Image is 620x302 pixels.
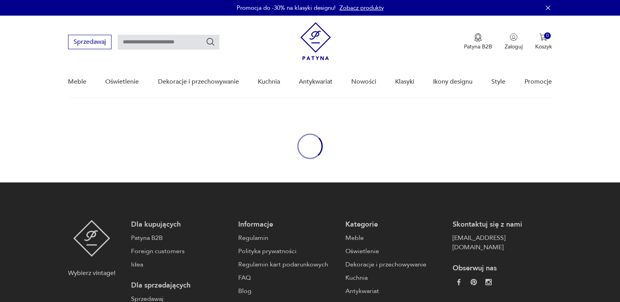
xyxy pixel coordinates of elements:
img: c2fd9cf7f39615d9d6839a72ae8e59e5.webp [485,279,492,285]
img: Patyna - sklep z meblami i dekoracjami vintage [300,22,331,60]
a: Promocje [525,67,552,97]
a: Polityka prywatności [238,247,338,256]
p: Dla sprzedających [131,281,230,290]
a: [EMAIL_ADDRESS][DOMAIN_NAME] [453,233,552,252]
a: Kuchnia [258,67,280,97]
a: Regulamin [238,233,338,243]
a: Klasyki [395,67,414,97]
p: Skontaktuj się z nami [453,220,552,229]
a: Oświetlenie [105,67,139,97]
p: Informacje [238,220,338,229]
img: 37d27d81a828e637adc9f9cb2e3d3a8a.webp [471,279,477,285]
img: Ikonka użytkownika [510,33,518,41]
a: FAQ [238,273,338,282]
a: Dekoracje i przechowywanie [345,260,445,269]
a: Sprzedawaj [68,40,111,45]
a: Antykwariat [299,67,332,97]
a: Zobacz produkty [340,4,384,12]
img: Patyna - sklep z meblami i dekoracjami vintage [73,220,110,257]
a: Ikona medaluPatyna B2B [464,33,492,50]
button: Szukaj [206,37,215,46]
img: Ikona koszyka [539,33,547,41]
div: 0 [544,32,551,39]
p: Dla kupujących [131,220,230,229]
a: Kuchnia [345,273,445,282]
p: Promocja do -30% na klasyki designu! [237,4,336,12]
p: Zaloguj [505,43,523,50]
a: Regulamin kart podarunkowych [238,260,338,269]
a: Style [491,67,505,97]
a: Patyna B2B [131,233,230,243]
p: Patyna B2B [464,43,492,50]
a: Dekoracje i przechowywanie [158,67,239,97]
a: Ikony designu [433,67,473,97]
a: Foreign customers [131,247,230,256]
a: Meble [345,233,445,243]
a: Blog [238,286,338,296]
p: Wybierz vintage! [68,268,115,278]
a: Idea [131,260,230,269]
p: Obserwuj nas [453,264,552,273]
button: Sprzedawaj [68,35,111,49]
button: Patyna B2B [464,33,492,50]
button: Zaloguj [505,33,523,50]
p: Koszyk [535,43,552,50]
a: Oświetlenie [345,247,445,256]
img: da9060093f698e4c3cedc1453eec5031.webp [456,279,462,285]
a: Antykwariat [345,286,445,296]
a: Meble [68,67,86,97]
button: 0Koszyk [535,33,552,50]
img: Ikona medalu [474,33,482,42]
a: Nowości [351,67,376,97]
p: Kategorie [345,220,445,229]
